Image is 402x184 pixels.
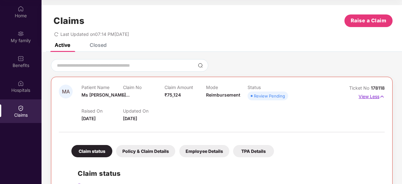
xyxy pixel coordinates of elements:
[344,14,393,27] button: Raise a Claim
[55,42,70,48] div: Active
[18,6,24,12] img: svg+xml;base64,PHN2ZyBpZD0iSG9tZSIgeG1sbnM9Imh0dHA6Ly93d3cudzMub3JnLzIwMDAvc3ZnIiB3aWR0aD0iMjAiIG...
[62,89,70,94] span: MA
[123,108,165,114] p: Updated On
[206,92,240,98] span: Reimbursement
[165,92,181,98] span: ₹75,124
[81,108,123,114] p: Raised On
[54,31,59,37] span: redo
[18,31,24,37] img: svg+xml;base64,PHN2ZyB3aWR0aD0iMjAiIGhlaWdodD0iMjAiIHZpZXdCb3g9IjAgMCAyMCAyMCIgZmlsbD0ibm9uZSIgeG...
[71,145,112,157] div: Claim status
[349,85,371,91] span: Ticket No
[198,63,203,68] img: svg+xml;base64,PHN2ZyBpZD0iU2VhcmNoLTMyeDMyIiB4bWxucz0iaHR0cDovL3d3dy53My5vcmcvMjAwMC9zdmciIHdpZH...
[81,116,96,121] span: [DATE]
[379,93,385,100] img: svg+xml;base64,PHN2ZyB4bWxucz0iaHR0cDovL3d3dy53My5vcmcvMjAwMC9zdmciIHdpZHRoPSIxNyIgaGVpZ2h0PSIxNy...
[371,85,385,91] span: 178118
[18,105,24,111] img: svg+xml;base64,PHN2ZyBpZD0iQ2xhaW0iIHhtbG5zPSJodHRwOi8vd3d3LnczLm9yZy8yMDAwL3N2ZyIgd2lkdGg9IjIwIi...
[248,85,289,90] p: Status
[116,145,175,157] div: Policy & Claim Details
[18,55,24,62] img: svg+xml;base64,PHN2ZyBpZD0iQmVuZWZpdHMiIHhtbG5zPSJodHRwOi8vd3d3LnczLm9yZy8yMDAwL3N2ZyIgd2lkdGg9Ij...
[123,116,137,121] span: [DATE]
[90,42,107,48] div: Closed
[60,31,129,37] span: Last Updated on 07:14 PM[DATE]
[78,168,378,179] h2: Claim status
[165,85,206,90] p: Claim Amount
[81,92,130,98] span: Ms [PERSON_NAME]...
[123,92,125,98] span: -
[53,15,84,26] h1: Claims
[81,85,123,90] p: Patient Name
[179,145,229,157] div: Employee Details
[359,92,385,100] p: View Less
[18,80,24,86] img: svg+xml;base64,PHN2ZyBpZD0iSG9zcGl0YWxzIiB4bWxucz0iaHR0cDovL3d3dy53My5vcmcvMjAwMC9zdmciIHdpZHRoPS...
[233,145,274,157] div: TPA Details
[254,93,285,99] div: Review Pending
[351,17,387,25] span: Raise a Claim
[206,85,248,90] p: Mode
[123,85,165,90] p: Claim No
